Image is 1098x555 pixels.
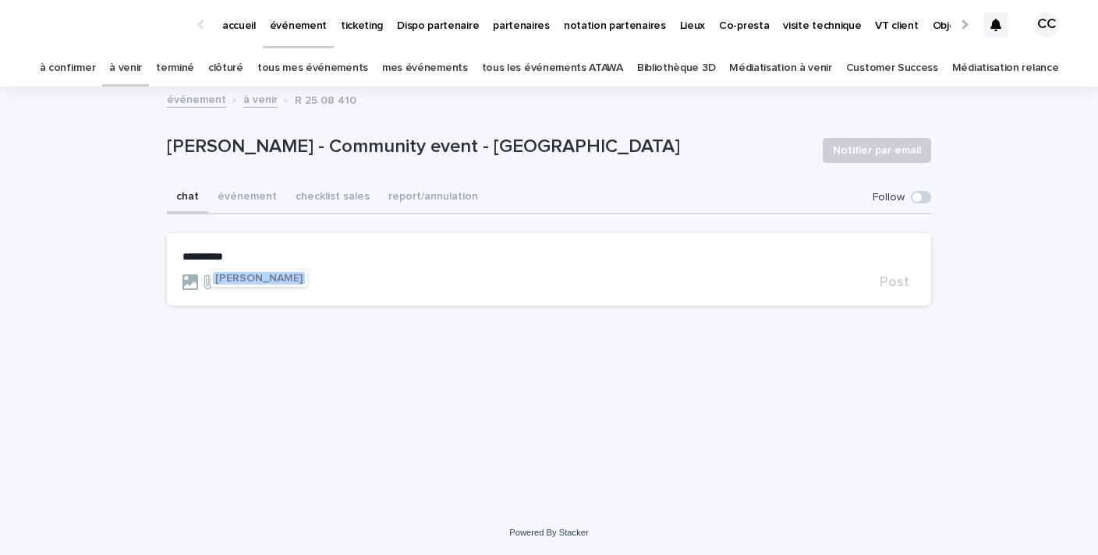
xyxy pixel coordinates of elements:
[379,182,487,214] button: report/annulation
[40,50,96,87] a: à confirmer
[167,90,226,108] a: événement
[823,138,931,163] button: Notifier par email
[880,275,909,289] span: Post
[243,90,278,108] a: à venir
[208,50,243,87] a: clôturé
[167,182,208,214] button: chat
[382,50,468,87] a: mes événements
[833,143,921,158] span: Notifier par email
[846,50,938,87] a: Customer Success
[873,191,905,204] p: Follow
[295,90,356,108] p: R 25 08 410
[213,272,305,285] button: [PERSON_NAME]
[1034,12,1059,37] div: CC
[215,273,303,284] span: [PERSON_NAME]
[156,50,194,87] a: terminé
[873,275,916,289] button: Post
[208,182,286,214] button: événement
[952,50,1059,87] a: Médiatisation relance
[167,136,810,158] p: [PERSON_NAME] - Community event - [GEOGRAPHIC_DATA]
[729,50,832,87] a: Médiatisation à venir
[31,9,182,41] img: Ls34BcGeRexTGTNfXpUC
[482,50,623,87] a: tous les événements ATAWA
[257,50,368,87] a: tous mes événements
[637,50,715,87] a: Bibliothèque 3D
[109,50,142,87] a: à venir
[286,182,379,214] button: checklist sales
[509,528,588,537] a: Powered By Stacker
